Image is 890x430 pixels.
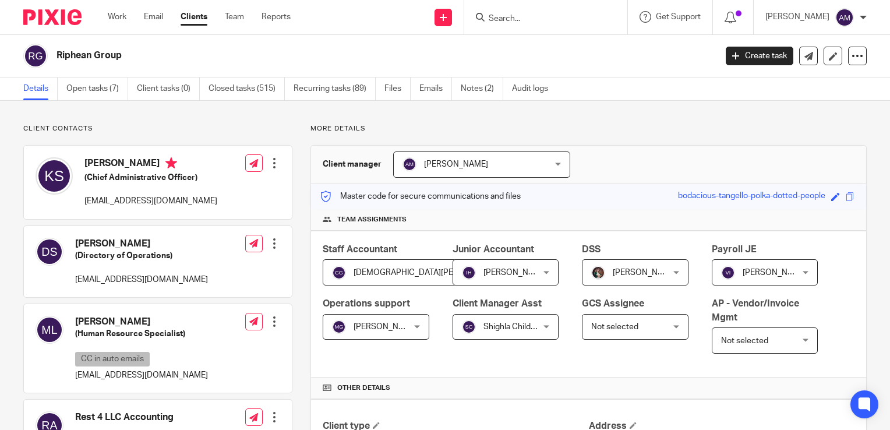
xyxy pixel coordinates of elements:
a: Reports [262,11,291,23]
span: AP - Vendor/Invoice Mgmt [712,299,799,322]
p: [PERSON_NAME] [765,11,829,23]
img: svg%3E [36,157,73,195]
img: svg%3E [462,266,476,280]
a: Open tasks (7) [66,77,128,100]
span: [PERSON_NAME] [424,160,488,168]
span: Operations support [323,299,410,308]
img: svg%3E [462,320,476,334]
h2: Riphean Group [56,50,578,62]
h5: (Human Resource Specialist) [75,328,208,340]
a: Client tasks (0) [137,77,200,100]
span: [PERSON_NAME] [743,269,807,277]
a: Audit logs [512,77,557,100]
img: svg%3E [36,316,63,344]
span: [PERSON_NAME] [613,269,677,277]
h4: Rest 4 LLC Accounting [75,411,208,424]
span: [PERSON_NAME] [483,269,548,277]
span: Client Manager Asst [453,299,542,308]
h5: (Directory of Operations) [75,250,208,262]
span: Other details [337,383,390,393]
a: Files [384,77,411,100]
img: Profile%20picture%20JUS.JPG [591,266,605,280]
input: Search [488,14,592,24]
p: [EMAIL_ADDRESS][DOMAIN_NAME] [75,369,208,381]
h5: (Chief Administrative Officer) [84,172,217,184]
p: [EMAIL_ADDRESS][DOMAIN_NAME] [84,195,217,207]
img: svg%3E [36,238,63,266]
h4: [PERSON_NAME] [75,238,208,250]
span: Get Support [656,13,701,21]
p: Client contacts [23,124,292,133]
a: Team [225,11,244,23]
span: Staff Accountant [323,245,397,254]
a: Clients [181,11,207,23]
img: svg%3E [721,266,735,280]
p: CC in auto emails [75,352,150,366]
img: svg%3E [23,44,48,68]
a: Details [23,77,58,100]
img: svg%3E [332,320,346,334]
p: More details [310,124,867,133]
a: Work [108,11,126,23]
p: Master code for secure communications and files [320,191,521,202]
span: Junior Accountant [453,245,534,254]
a: Create task [726,47,793,65]
span: GCS Assignee [582,299,644,308]
i: Primary [165,157,177,169]
span: Shighla Childers [483,323,542,331]
img: Pixie [23,9,82,25]
a: Email [144,11,163,23]
h4: [PERSON_NAME] [75,316,208,328]
a: Notes (2) [461,77,503,100]
h4: [PERSON_NAME] [84,157,217,172]
div: bodacious-tangello-polka-dotted-people [678,190,825,203]
a: Recurring tasks (89) [294,77,376,100]
span: Payroll JE [712,245,757,254]
span: [PERSON_NAME] [354,323,418,331]
span: DSS [582,245,601,254]
img: svg%3E [402,157,416,171]
span: [DEMOGRAPHIC_DATA][PERSON_NAME] [354,269,505,277]
a: Emails [419,77,452,100]
p: [EMAIL_ADDRESS][DOMAIN_NAME] [75,274,208,286]
span: Team assignments [337,215,407,224]
span: Not selected [591,323,638,331]
img: svg%3E [835,8,854,27]
span: Not selected [721,337,768,345]
a: Closed tasks (515) [209,77,285,100]
img: svg%3E [332,266,346,280]
h3: Client manager [323,158,382,170]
